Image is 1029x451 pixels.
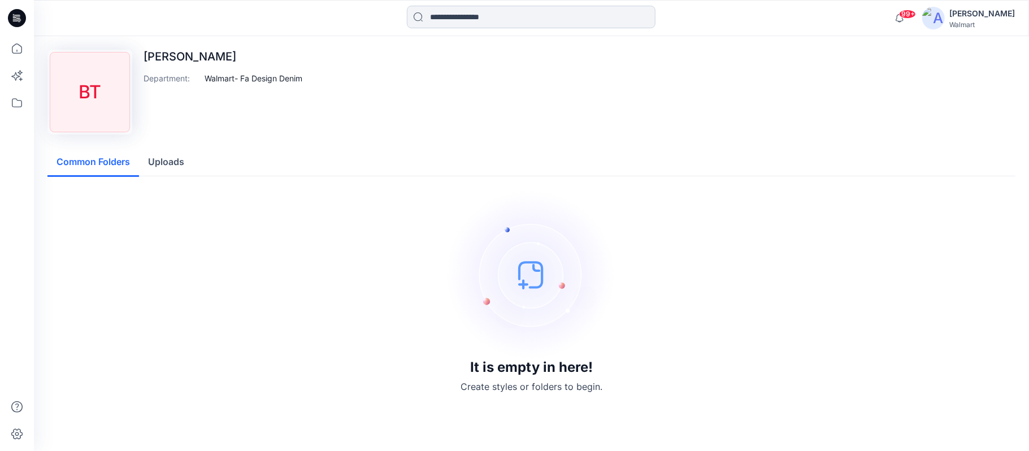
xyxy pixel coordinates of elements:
[922,7,945,29] img: avatar
[205,72,302,84] p: Walmart- Fa Design Denim
[949,20,1015,29] div: Walmart
[144,50,302,63] p: [PERSON_NAME]
[899,10,916,19] span: 99+
[949,7,1015,20] div: [PERSON_NAME]
[139,148,193,177] button: Uploads
[447,190,616,359] img: empty-state-image.svg
[470,359,593,375] h3: It is empty in here!
[47,148,139,177] button: Common Folders
[461,380,602,393] p: Create styles or folders to begin.
[144,72,200,84] p: Department :
[50,52,130,132] div: BT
